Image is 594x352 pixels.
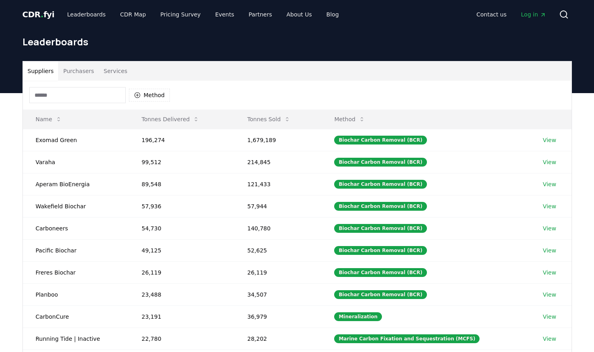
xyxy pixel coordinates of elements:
[114,7,152,22] a: CDR Map
[129,151,235,173] td: 99,512
[23,305,129,328] td: CarbonCure
[334,290,427,299] div: Biochar Carbon Removal (BCR)
[470,7,552,22] nav: Main
[129,283,235,305] td: 23,488
[29,111,68,127] button: Name
[61,7,345,22] nav: Main
[154,7,207,22] a: Pricing Survey
[514,7,552,22] a: Log in
[129,328,235,350] td: 22,780
[543,136,556,144] a: View
[334,202,427,211] div: Biochar Carbon Removal (BCR)
[334,136,427,144] div: Biochar Carbon Removal (BCR)
[129,239,235,261] td: 49,125
[280,7,318,22] a: About Us
[23,261,129,283] td: Freres Biochar
[235,305,322,328] td: 36,979
[543,335,556,343] a: View
[22,9,55,20] a: CDR.fyi
[521,10,546,18] span: Log in
[23,239,129,261] td: Pacific Biochar
[129,129,235,151] td: 196,274
[543,180,556,188] a: View
[22,35,572,48] h1: Leaderboards
[129,173,235,195] td: 89,548
[129,217,235,239] td: 54,730
[235,195,322,217] td: 57,944
[58,61,99,81] button: Purchasers
[328,111,372,127] button: Method
[22,10,55,19] span: CDR fyi
[235,151,322,173] td: 214,845
[23,61,59,81] button: Suppliers
[129,195,235,217] td: 57,936
[543,158,556,166] a: View
[543,269,556,277] a: View
[129,89,170,102] button: Method
[320,7,345,22] a: Blog
[543,202,556,210] a: View
[543,246,556,254] a: View
[543,291,556,299] a: View
[334,246,427,255] div: Biochar Carbon Removal (BCR)
[241,111,297,127] button: Tonnes Sold
[334,224,427,233] div: Biochar Carbon Removal (BCR)
[235,328,322,350] td: 28,202
[543,224,556,232] a: View
[99,61,132,81] button: Services
[41,10,43,19] span: .
[209,7,241,22] a: Events
[23,173,129,195] td: Aperam BioEnergia
[23,283,129,305] td: Planboo
[23,217,129,239] td: Carboneers
[334,334,480,343] div: Marine Carbon Fixation and Sequestration (MCFS)
[129,261,235,283] td: 26,119
[23,151,129,173] td: Varaha
[470,7,513,22] a: Contact us
[235,217,322,239] td: 140,780
[334,158,427,167] div: Biochar Carbon Removal (BCR)
[242,7,278,22] a: Partners
[23,328,129,350] td: Running Tide | Inactive
[23,195,129,217] td: Wakefield Biochar
[235,283,322,305] td: 34,507
[334,268,427,277] div: Biochar Carbon Removal (BCR)
[135,111,206,127] button: Tonnes Delivered
[334,180,427,189] div: Biochar Carbon Removal (BCR)
[235,239,322,261] td: 52,625
[23,129,129,151] td: Exomad Green
[235,173,322,195] td: 121,433
[235,129,322,151] td: 1,679,189
[235,261,322,283] td: 26,119
[61,7,112,22] a: Leaderboards
[543,313,556,321] a: View
[129,305,235,328] td: 23,191
[334,312,382,321] div: Mineralization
